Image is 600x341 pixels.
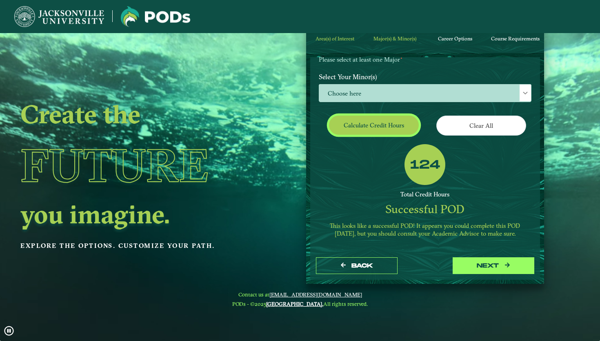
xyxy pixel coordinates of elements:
[453,257,534,274] button: next
[319,202,531,216] div: Successful POD
[269,291,362,298] a: [EMAIL_ADDRESS][DOMAIN_NAME]
[373,36,416,42] span: Major(s) & Minor(s)
[436,116,526,136] button: Clear All
[14,6,104,27] img: Jacksonville University logo
[410,158,440,173] label: 124
[316,36,354,42] span: Area(s) of Interest
[329,116,419,135] button: Calculate credit hours
[319,222,531,238] p: This looks like a successful POD! It appears you could complete this POD [DATE], but you should c...
[319,85,531,102] span: Choose here
[319,56,531,64] p: Please select at least one Major
[400,55,403,61] sup: ⋆
[438,36,472,42] span: Career Options
[491,36,540,42] span: Course Requirements
[316,257,398,274] button: Back
[319,191,531,198] div: Total Credit Hours
[20,103,250,125] h2: Create the
[232,291,368,298] span: Contact us at
[20,203,250,225] h2: you imagine.
[121,6,190,27] img: Jacksonville University logo
[351,262,373,269] span: Back
[20,240,250,252] p: Explore the options. Customize your path.
[313,69,538,85] label: Select Your Minor(s)
[232,301,368,307] span: PODs - ©2025 All rights reserved.
[20,128,250,203] h1: Future
[266,301,323,307] a: [GEOGRAPHIC_DATA].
